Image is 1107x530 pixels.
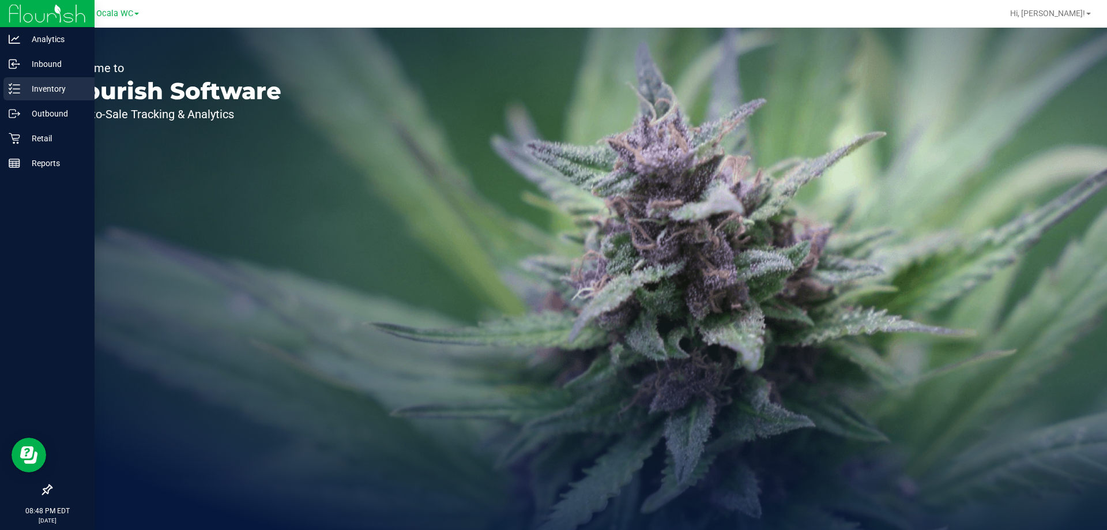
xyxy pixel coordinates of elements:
[12,438,46,472] iframe: Resource center
[62,108,281,120] p: Seed-to-Sale Tracking & Analytics
[9,108,20,119] inline-svg: Outbound
[9,157,20,169] inline-svg: Reports
[62,80,281,103] p: Flourish Software
[5,516,89,525] p: [DATE]
[20,131,89,145] p: Retail
[9,58,20,70] inline-svg: Inbound
[96,9,133,18] span: Ocala WC
[9,33,20,45] inline-svg: Analytics
[9,83,20,95] inline-svg: Inventory
[20,57,89,71] p: Inbound
[1010,9,1085,18] span: Hi, [PERSON_NAME]!
[20,156,89,170] p: Reports
[5,506,89,516] p: 08:48 PM EDT
[9,133,20,144] inline-svg: Retail
[62,62,281,74] p: Welcome to
[20,107,89,121] p: Outbound
[20,32,89,46] p: Analytics
[20,82,89,96] p: Inventory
